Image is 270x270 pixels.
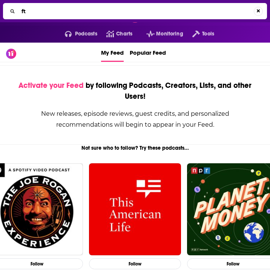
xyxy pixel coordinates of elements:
span: Activate your Feed [18,81,84,90]
a: Popular Feed [130,43,166,62]
a: My Feed [101,43,124,62]
div: Search... [3,3,267,19]
a: Charts [97,28,132,40]
span: My Feed [101,44,124,61]
button: Follow [89,258,181,269]
span: Popular Feed [130,44,166,61]
div: by following Podcasts, Creators, Lists, and other Users! [18,80,252,102]
button: open menu [56,28,97,40]
input: Search... [18,5,254,17]
span: Podcasts [75,29,97,39]
button: open menu [183,28,214,40]
span: Tools [202,29,214,39]
span: Monitoring [156,29,183,39]
button: open menu [137,28,183,40]
img: This American Life [89,163,181,255]
div: New releases, episode reviews, guest credits, and personalized recommendations will begin to appe... [18,108,252,130]
span: Charts [116,29,132,39]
